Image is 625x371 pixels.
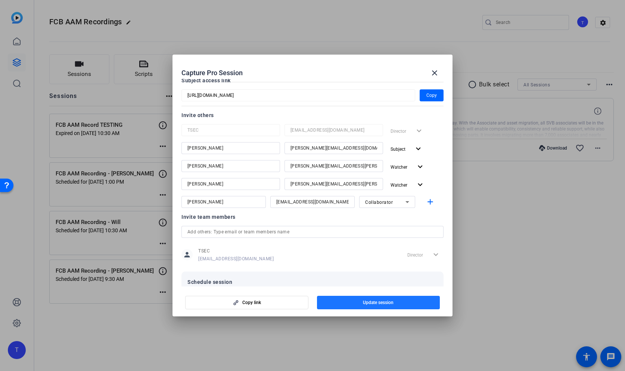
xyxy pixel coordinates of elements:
h2: Active [412,286,425,292]
div: Capture Pro Session [181,64,444,82]
input: Email... [276,197,349,206]
div: Invite others [181,111,444,120]
button: Watcher [388,178,428,191]
span: [EMAIL_ADDRESS][DOMAIN_NAME] [198,256,274,262]
span: TSEC [198,248,274,254]
input: Name... [187,144,274,153]
input: Add others: Type email or team members name [187,227,438,236]
span: Copy link [242,300,261,306]
mat-icon: expand_more [416,180,425,190]
input: Session OTP [187,91,409,100]
input: Email... [290,144,377,153]
input: Name... [187,197,260,206]
mat-icon: expand_more [416,162,425,172]
button: Copy link [185,296,308,309]
input: Email... [290,180,377,188]
span: Collaborator [365,200,393,205]
div: Invite team members [181,212,444,221]
mat-icon: expand_more [414,144,423,154]
mat-icon: close [430,68,439,77]
input: Name... [187,162,274,171]
div: Subject access link [181,76,444,85]
span: Watcher [391,165,407,170]
span: Update session [363,300,394,306]
button: Subject [388,142,426,156]
input: Email... [290,126,377,135]
mat-icon: add [426,197,435,207]
mat-icon: person [181,249,193,260]
input: Name... [187,126,274,135]
span: Subject [391,147,405,152]
span: Watcher [391,183,407,188]
button: Update session [317,296,440,309]
button: Copy [420,89,444,101]
span: Copy [426,91,437,100]
span: Schedule session [187,278,412,286]
input: Name... [187,180,274,188]
input: Email... [290,162,377,171]
button: Watcher [388,160,428,174]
